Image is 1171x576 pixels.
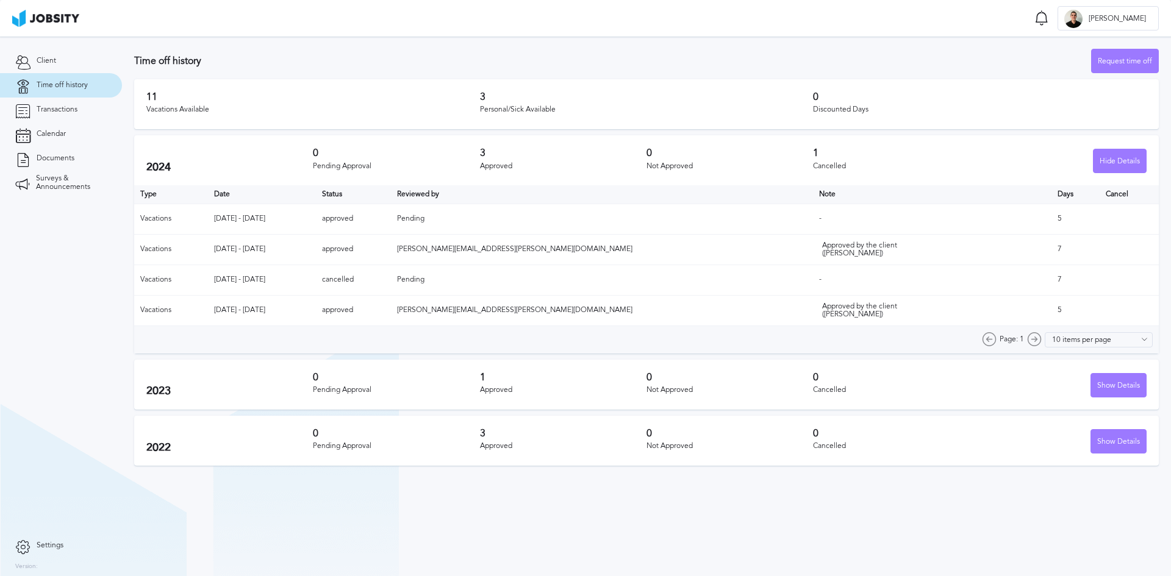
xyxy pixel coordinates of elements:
[1090,429,1147,453] button: Show Details
[316,185,391,204] th: Toggle SortBy
[1093,149,1147,173] button: Hide Details
[134,55,1091,66] h3: Time off history
[313,428,479,439] h3: 0
[146,105,480,114] div: Vacations Available
[397,275,424,283] span: Pending
[316,234,391,265] td: approved
[480,105,814,114] div: Personal/Sick Available
[480,148,646,158] h3: 3
[146,161,313,174] h2: 2024
[646,372,813,383] h3: 0
[822,302,944,319] div: Approved by the client ([PERSON_NAME])
[397,305,632,314] span: [PERSON_NAME][EMAIL_ADDRESS][PERSON_NAME][DOMAIN_NAME]
[646,162,813,171] div: Not Approved
[1083,15,1152,23] span: [PERSON_NAME]
[1058,6,1159,30] button: E[PERSON_NAME]
[480,372,646,383] h3: 1
[646,148,813,158] h3: 0
[134,265,208,295] td: Vacations
[480,162,646,171] div: Approved
[134,185,208,204] th: Type
[813,105,1147,114] div: Discounted Days
[397,214,424,222] span: Pending
[37,541,63,550] span: Settings
[813,185,1052,204] th: Toggle SortBy
[1051,234,1099,265] td: 7
[480,386,646,394] div: Approved
[480,428,646,439] h3: 3
[813,148,979,158] h3: 1
[1094,149,1146,174] div: Hide Details
[146,385,313,397] h2: 2023
[37,154,74,163] span: Documents
[313,442,479,450] div: Pending Approval
[813,91,1147,102] h3: 0
[813,162,979,171] div: Cancelled
[37,81,88,90] span: Time off history
[37,105,77,114] span: Transactions
[813,386,979,394] div: Cancelled
[134,295,208,325] td: Vacations
[1051,185,1099,204] th: Days
[646,442,813,450] div: Not Approved
[36,174,107,191] span: Surveys & Announcements
[813,372,979,383] h3: 0
[37,130,66,138] span: Calendar
[1091,374,1146,398] div: Show Details
[316,204,391,234] td: approved
[813,442,979,450] div: Cancelled
[391,185,813,204] th: Toggle SortBy
[819,275,822,283] span: -
[822,241,944,258] div: Approved by the client ([PERSON_NAME])
[208,234,316,265] td: [DATE] - [DATE]
[819,214,822,222] span: -
[313,372,479,383] h3: 0
[313,386,479,394] div: Pending Approval
[480,91,814,102] h3: 3
[813,428,979,439] h3: 0
[208,185,316,204] th: Toggle SortBy
[316,295,391,325] td: approved
[480,442,646,450] div: Approved
[1090,373,1147,397] button: Show Details
[646,386,813,394] div: Not Approved
[313,162,479,171] div: Pending Approval
[1092,49,1158,74] div: Request time off
[208,295,316,325] td: [DATE] - [DATE]
[134,204,208,234] td: Vacations
[316,265,391,295] td: cancelled
[134,234,208,265] td: Vacations
[1051,204,1099,234] td: 5
[646,428,813,439] h3: 0
[37,57,56,65] span: Client
[12,10,79,27] img: ab4bad089aa723f57921c736e9817d99.png
[397,244,632,253] span: [PERSON_NAME][EMAIL_ADDRESS][PERSON_NAME][DOMAIN_NAME]
[146,91,480,102] h3: 11
[1051,265,1099,295] td: 7
[313,148,479,158] h3: 0
[208,265,316,295] td: [DATE] - [DATE]
[1091,430,1146,454] div: Show Details
[208,204,316,234] td: [DATE] - [DATE]
[15,563,38,571] label: Version:
[1000,335,1024,344] span: Page: 1
[1100,185,1159,204] th: Cancel
[146,441,313,454] h2: 2022
[1091,49,1159,73] button: Request time off
[1051,295,1099,325] td: 5
[1064,10,1083,28] div: E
